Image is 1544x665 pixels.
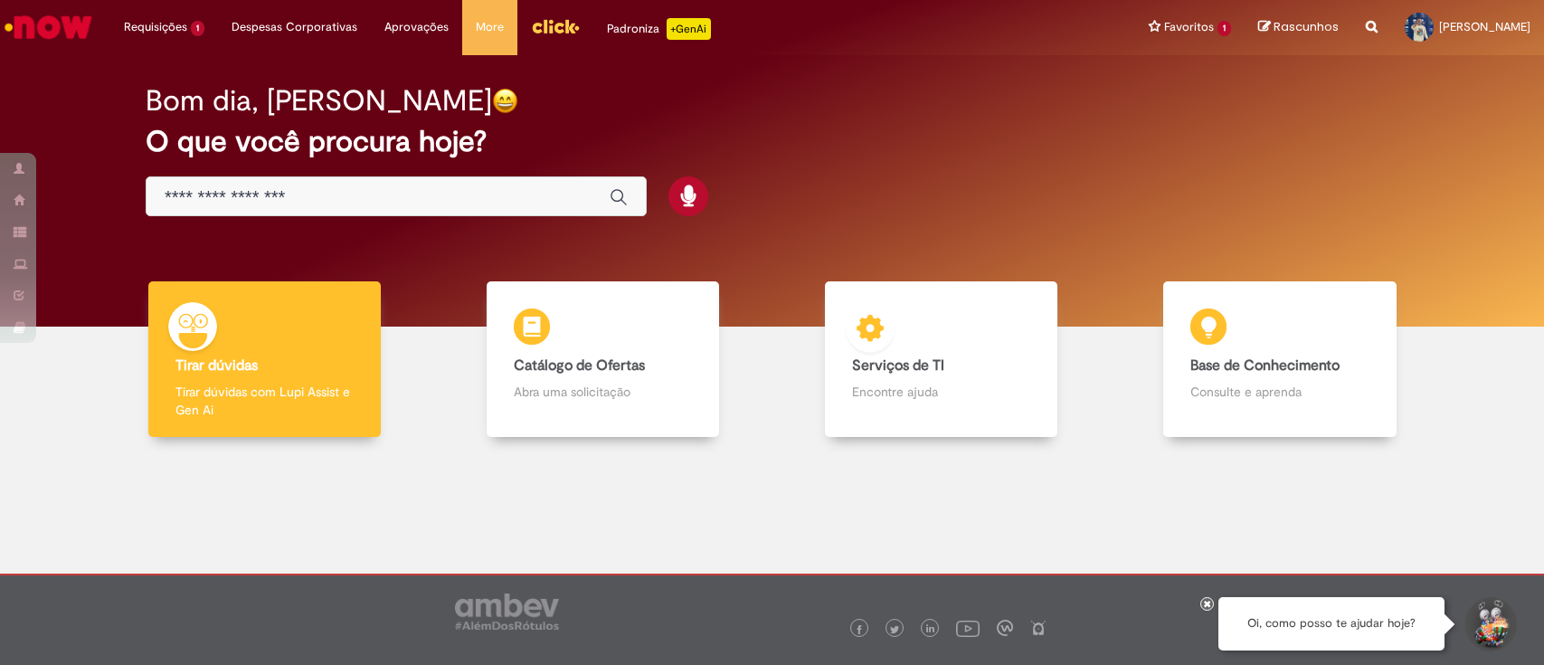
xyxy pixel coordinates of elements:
[1463,597,1517,651] button: Iniciar Conversa de Suporte
[1030,620,1047,636] img: logo_footer_naosei.png
[384,18,449,36] span: Aprovações
[1218,597,1445,651] div: Oi, como posso te ajudar hoje?
[997,620,1013,636] img: logo_footer_workplace.png
[124,18,187,36] span: Requisições
[531,13,580,40] img: click_logo_yellow_360x200.png
[455,594,559,630] img: logo_footer_ambev_rotulo_gray.png
[1190,356,1340,375] b: Base de Conhecimento
[514,383,692,401] p: Abra uma solicitação
[852,356,944,375] b: Serviços de TI
[191,21,204,36] span: 1
[772,281,1111,438] a: Serviços de TI Encontre ajuda
[146,85,492,117] h2: Bom dia, [PERSON_NAME]
[2,9,95,45] img: ServiceNow
[175,356,258,375] b: Tirar dúvidas
[492,88,518,114] img: happy-face.png
[667,18,711,40] p: +GenAi
[95,281,433,438] a: Tirar dúvidas Tirar dúvidas com Lupi Assist e Gen Ai
[890,625,899,634] img: logo_footer_twitter.png
[476,18,504,36] span: More
[433,281,772,438] a: Catálogo de Ofertas Abra uma solicitação
[1111,281,1449,438] a: Base de Conhecimento Consulte e aprenda
[1217,21,1231,36] span: 1
[1190,383,1369,401] p: Consulte e aprenda
[855,625,864,634] img: logo_footer_facebook.png
[926,624,935,635] img: logo_footer_linkedin.png
[607,18,711,40] div: Padroniza
[1274,18,1339,35] span: Rascunhos
[1258,19,1339,36] a: Rascunhos
[1164,18,1214,36] span: Favoritos
[852,383,1030,401] p: Encontre ajuda
[514,356,645,375] b: Catálogo de Ofertas
[1439,19,1530,34] span: [PERSON_NAME]
[175,383,354,419] p: Tirar dúvidas com Lupi Assist e Gen Ai
[232,18,357,36] span: Despesas Corporativas
[146,126,1398,157] h2: O que você procura hoje?
[956,616,980,640] img: logo_footer_youtube.png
